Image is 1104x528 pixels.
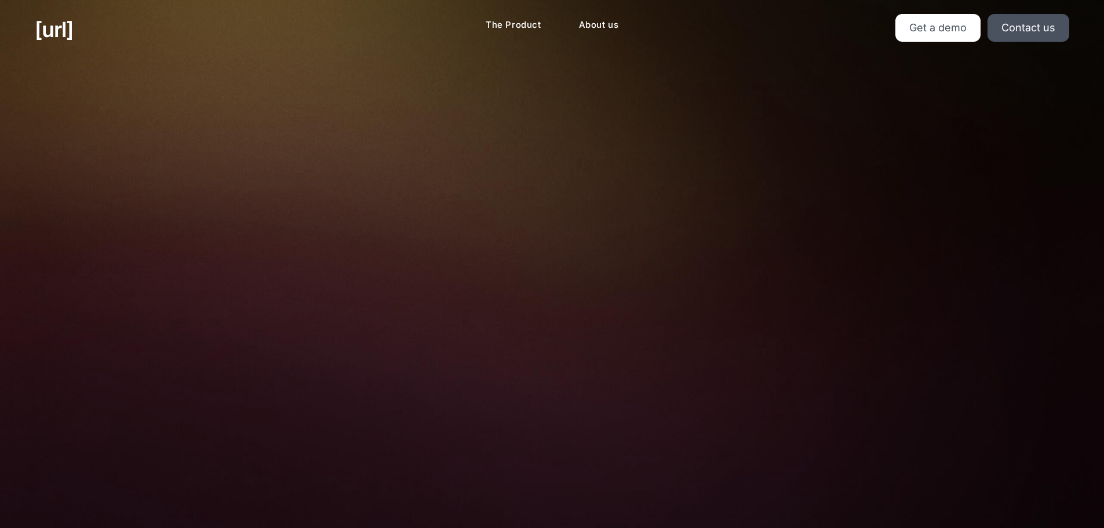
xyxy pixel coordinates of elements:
[570,14,628,37] a: About us
[403,463,701,478] strong: Your cameras see more when they work together.
[988,14,1069,42] a: Contact us
[35,14,73,45] a: [URL]
[290,97,815,160] h2: Turn your cameras into AI agents for better retail performance
[476,14,551,37] a: The Product
[895,14,981,42] a: Get a demo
